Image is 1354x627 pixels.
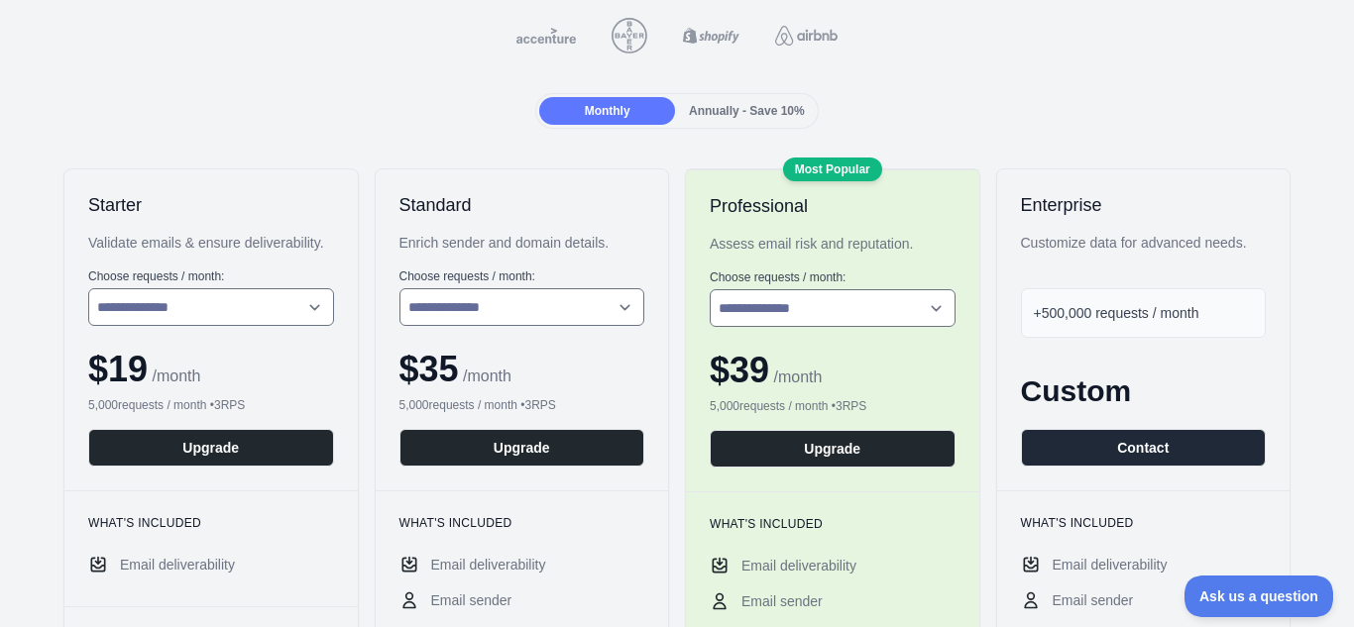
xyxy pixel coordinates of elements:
span: $ 39 [710,350,769,390]
span: Custom [1021,374,1132,407]
div: 5,000 requests / month • 3 RPS [710,398,956,414]
div: 5,000 requests / month • 3 RPS [399,397,645,413]
span: / month [769,368,822,385]
span: / month [459,367,511,384]
iframe: Toggle Customer Support [1185,575,1334,617]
